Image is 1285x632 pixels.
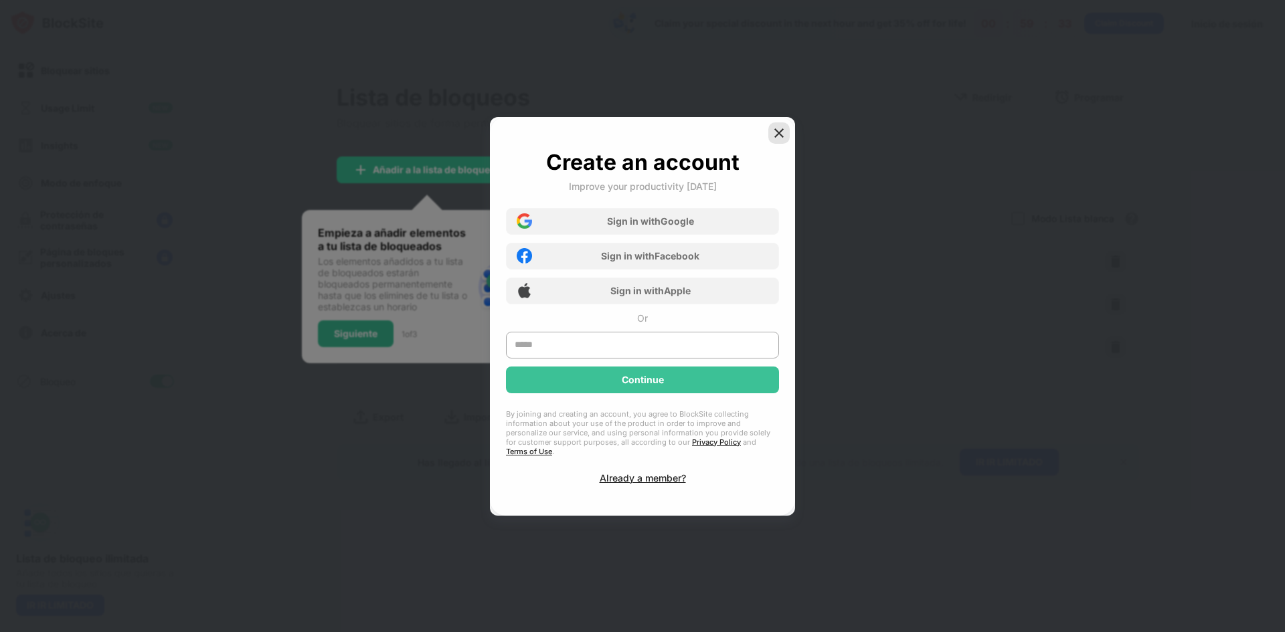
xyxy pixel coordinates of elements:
[517,248,532,264] img: facebook-icon.png
[517,283,532,298] img: apple-icon.png
[607,215,694,227] div: Sign in with Google
[601,250,699,261] div: Sign in with Facebook
[546,149,740,175] div: Create an account
[600,472,686,484] div: Already a member?
[506,447,552,456] a: Terms of Use
[517,213,532,229] img: google-icon.png
[506,409,779,456] div: By joining and creating an account, you agree to BlockSite collecting information about your use ...
[569,181,717,192] div: Improve your productivity [DATE]
[637,312,648,324] div: Or
[692,437,741,447] a: Privacy Policy
[610,285,691,296] div: Sign in with Apple
[622,375,664,385] div: Continue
